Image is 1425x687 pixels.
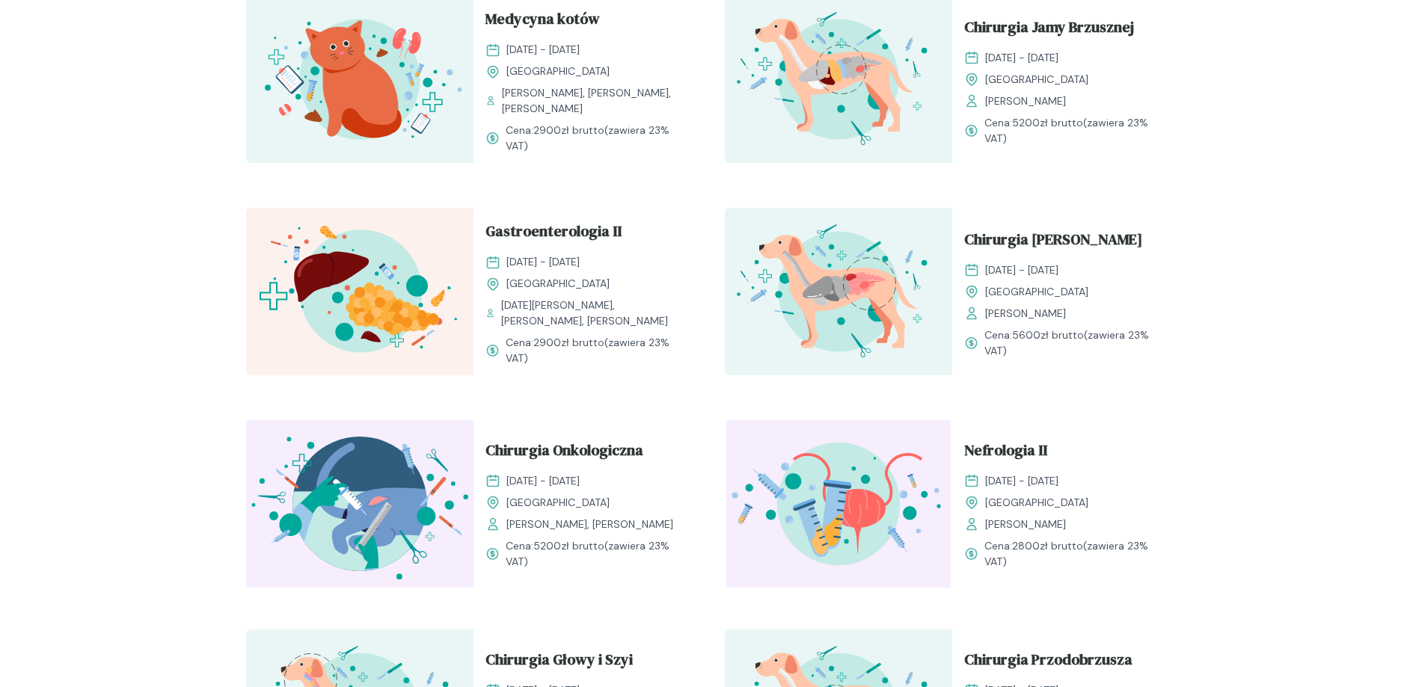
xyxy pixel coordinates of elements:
span: Cena: (zawiera 23% VAT) [506,335,689,366]
span: Cena: (zawiera 23% VAT) [506,123,689,154]
span: [PERSON_NAME] [985,517,1066,532]
a: Nefrologia II [964,439,1168,467]
span: [PERSON_NAME] [985,93,1066,109]
span: [PERSON_NAME] [985,306,1066,321]
span: [DATE] - [DATE] [985,473,1058,489]
a: Medycyna kotów [485,7,689,36]
span: 2900 zł brutto [533,336,604,349]
span: [DATE] - [DATE] [506,254,580,270]
span: [GEOGRAPHIC_DATA] [506,64,610,79]
span: Chirurgia Przodobrzusza [964,648,1133,677]
span: [DATE] - [DATE] [985,50,1058,66]
span: [GEOGRAPHIC_DATA] [506,276,610,292]
span: [GEOGRAPHIC_DATA] [985,72,1088,87]
a: Chirurgia Głowy i Szyi [485,648,689,677]
a: Chirurgia Jamy Brzusznej [964,16,1168,44]
img: ZpbL5h5LeNNTxNpI_ChiruOnko_T.svg [246,420,474,588]
span: Gastroenterologia II [485,220,622,248]
span: [GEOGRAPHIC_DATA] [985,495,1088,511]
a: Chirurgia [PERSON_NAME] [964,228,1168,256]
span: [GEOGRAPHIC_DATA] [985,284,1088,300]
img: ZpgBUh5LeNNTxPrX_Uro_T.svg [725,420,952,588]
span: Cena: (zawiera 23% VAT) [984,538,1168,570]
a: Chirurgia Onkologiczna [485,439,689,467]
img: ZpbG-x5LeNNTxNnM_ChiruTy%C5%82o_T.svg [725,208,952,375]
span: Chirurgia [PERSON_NAME] [964,228,1142,256]
span: Nefrologia II [964,439,1047,467]
span: Cena: (zawiera 23% VAT) [506,538,689,570]
span: [DATE][PERSON_NAME], [PERSON_NAME], [PERSON_NAME] [501,298,689,329]
span: Chirurgia Głowy i Szyi [485,648,633,677]
span: Medycyna kotów [485,7,600,36]
span: [GEOGRAPHIC_DATA] [506,495,610,511]
img: ZxkxEIF3NbkBX8eR_GastroII_T.svg [246,208,474,375]
span: 5600 zł brutto [1012,328,1084,342]
span: Cena: (zawiera 23% VAT) [984,327,1168,359]
span: [PERSON_NAME], [PERSON_NAME], [PERSON_NAME] [502,85,688,117]
span: 5200 zł brutto [1012,116,1083,129]
span: Cena: (zawiera 23% VAT) [984,115,1168,147]
a: Gastroenterologia II [485,220,689,248]
span: 2800 zł brutto [1012,539,1083,552]
span: Chirurgia Onkologiczna [485,439,643,467]
span: 2900 zł brutto [533,123,604,137]
span: [DATE] - [DATE] [506,473,580,489]
span: 5200 zł brutto [533,539,604,552]
span: [PERSON_NAME], [PERSON_NAME] [506,517,673,532]
span: [DATE] - [DATE] [985,262,1058,278]
a: Chirurgia Przodobrzusza [964,648,1168,677]
span: Chirurgia Jamy Brzusznej [964,16,1134,44]
span: [DATE] - [DATE] [506,42,580,58]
